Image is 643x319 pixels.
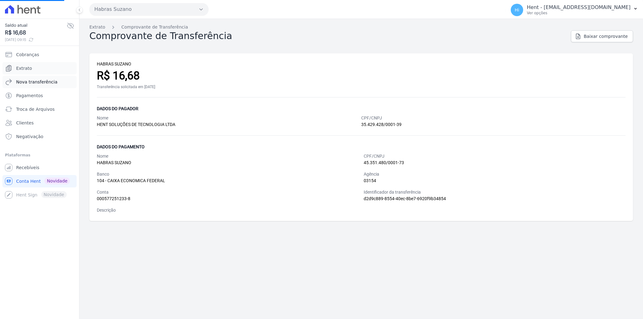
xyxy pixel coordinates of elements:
[364,189,626,195] div: Identificador da transferência
[364,195,626,202] div: d2d9c889-8554-40ec-8be7-6920f9b34854
[571,30,633,42] a: Baixar comprovante
[2,89,77,102] a: Pagamentos
[2,62,77,74] a: Extrato
[89,3,209,16] button: Habras Suzano
[89,24,633,30] nav: Breadcrumb
[2,175,77,187] a: Conta Hent Novidade
[527,11,631,16] p: Ver opções
[16,106,55,112] span: Troca de Arquivos
[2,76,77,88] a: Nova transferência
[361,115,626,121] div: CPF/CNPJ
[361,122,402,127] span: 35.429.428/0001-39
[506,1,643,19] button: Hi Hent - [EMAIL_ADDRESS][DOMAIN_NAME] Ver opções
[2,103,77,115] a: Troca de Arquivos
[97,143,626,151] div: Dados do pagamento
[5,22,67,29] span: Saldo atual
[97,115,361,121] div: Nome
[97,61,626,67] div: HABRAS SUZANO
[16,92,43,99] span: Pagamentos
[16,79,57,85] span: Nova transferência
[97,121,361,128] div: HENT SOLUÇÕES DE TECNOLOGIA LTDA
[97,67,626,84] div: R$ 16,68
[16,133,43,140] span: Negativação
[97,195,359,202] div: 000577251233-8
[5,37,67,43] span: [DATE] 09:15
[97,171,359,177] div: Banco
[89,30,232,42] h2: Comprovante de Transferência
[364,159,626,166] div: 45.351.480/0001-73
[364,171,626,177] div: Agência
[2,117,77,129] a: Clientes
[2,161,77,174] a: Recebíveis
[2,48,77,61] a: Cobranças
[97,153,359,159] div: Nome
[44,177,70,184] span: Novidade
[97,159,359,166] div: HABRAS SUZANO
[364,153,626,159] div: CPF/CNPJ
[121,24,188,30] a: Comprovante de Transferência
[584,33,628,39] span: Baixar comprovante
[16,164,39,171] span: Recebíveis
[364,177,626,184] div: 03154
[2,130,77,143] a: Negativação
[97,189,359,195] div: Conta
[16,52,39,58] span: Cobranças
[5,151,74,159] div: Plataformas
[97,177,359,184] div: 104 - CAIXA ECONOMICA FEDERAL
[89,24,105,30] a: Extrato
[97,207,626,213] div: Descrição
[5,29,67,37] span: R$ 16,68
[5,48,74,201] nav: Sidebar
[97,84,626,90] div: Transferência solicitada em [DATE]
[515,8,519,12] span: Hi
[16,120,34,126] span: Clientes
[16,65,32,71] span: Extrato
[97,105,626,112] div: Dados do pagador
[16,178,41,184] span: Conta Hent
[527,4,631,11] p: Hent - [EMAIL_ADDRESS][DOMAIN_NAME]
